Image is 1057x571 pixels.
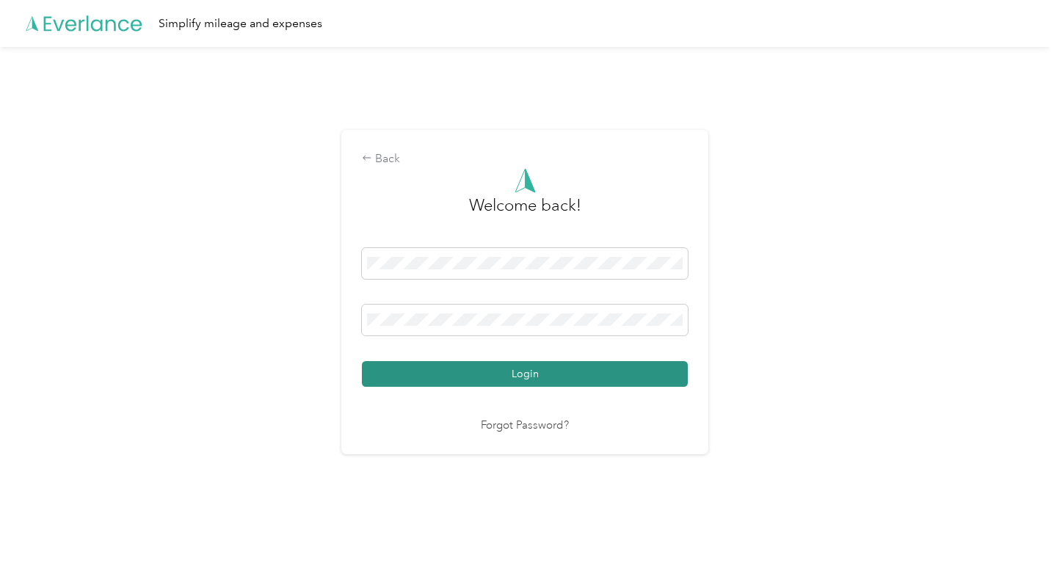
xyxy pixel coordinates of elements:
[362,361,688,387] button: Login
[362,150,688,168] div: Back
[469,193,581,233] h3: greeting
[159,15,322,33] div: Simplify mileage and expenses
[481,418,569,434] a: Forgot Password?
[975,489,1057,571] iframe: Everlance-gr Chat Button Frame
